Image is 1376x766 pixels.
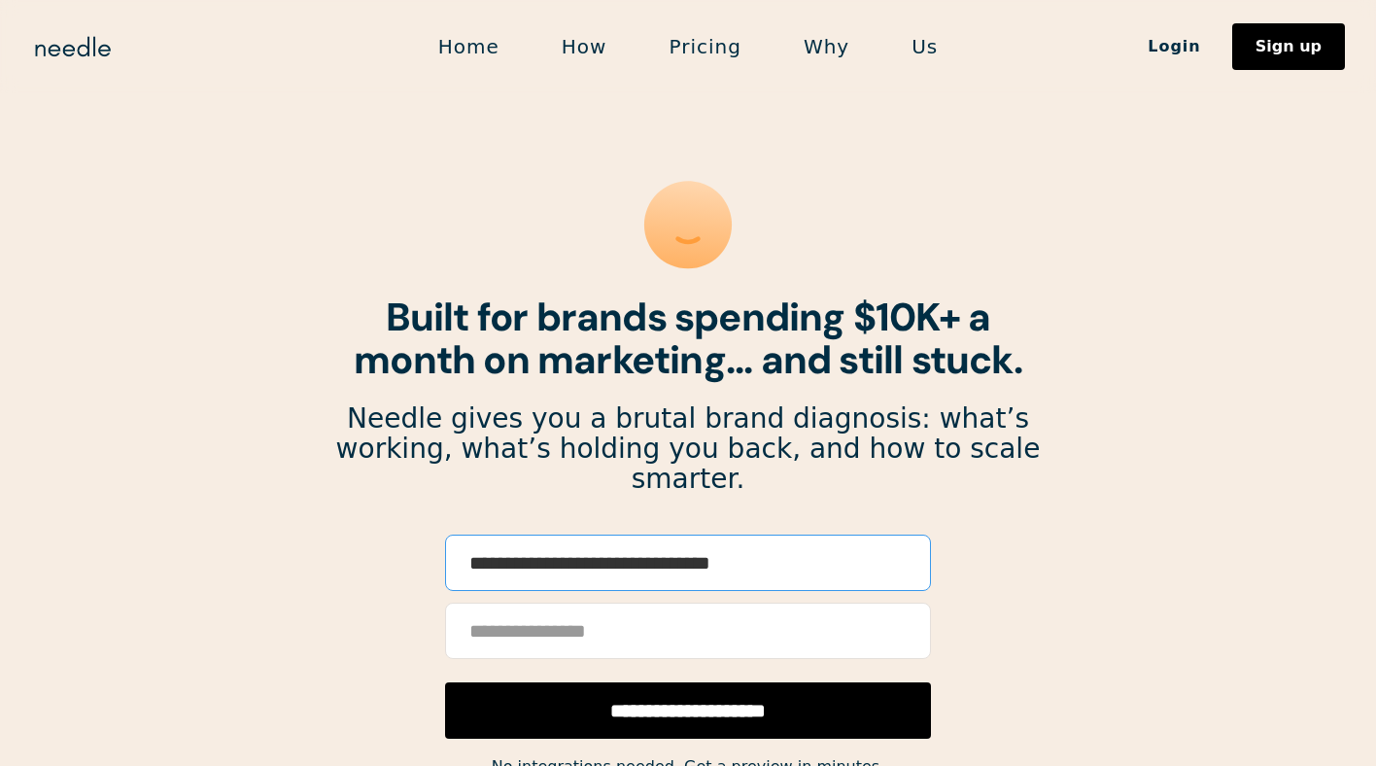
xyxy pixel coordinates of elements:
div: Sign up [1256,39,1322,54]
form: Email Form [445,535,931,739]
p: Needle gives you a brutal brand diagnosis: what’s working, what’s holding you back, and how to sc... [334,404,1042,494]
a: Sign up [1232,23,1345,70]
a: Pricing [637,26,772,67]
a: Us [880,26,969,67]
a: Why [773,26,880,67]
a: Login [1117,30,1232,63]
a: Home [407,26,531,67]
strong: Built for brands spending $10K+ a month on marketing... and still stuck. [354,292,1022,385]
a: How [531,26,638,67]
